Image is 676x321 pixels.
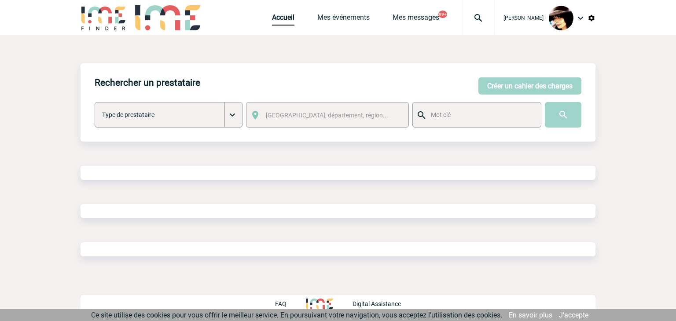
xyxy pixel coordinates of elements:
[275,300,287,307] p: FAQ
[545,102,581,128] input: Submit
[266,112,388,119] span: [GEOGRAPHIC_DATA], département, région...
[306,299,333,309] img: http://www.idealmeetingsevents.fr/
[91,311,502,319] span: Ce site utilise des cookies pour vous offrir le meilleur service. En poursuivant votre navigation...
[438,11,447,18] button: 99+
[275,299,306,307] a: FAQ
[81,5,126,30] img: IME-Finder
[509,311,552,319] a: En savoir plus
[429,109,533,120] input: Mot clé
[503,15,544,21] span: [PERSON_NAME]
[317,13,370,26] a: Mes événements
[559,311,588,319] a: J'accepte
[353,300,401,307] p: Digital Assistance
[549,6,573,30] img: 101023-0.jpg
[95,77,200,88] h4: Rechercher un prestataire
[393,13,439,26] a: Mes messages
[272,13,294,26] a: Accueil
